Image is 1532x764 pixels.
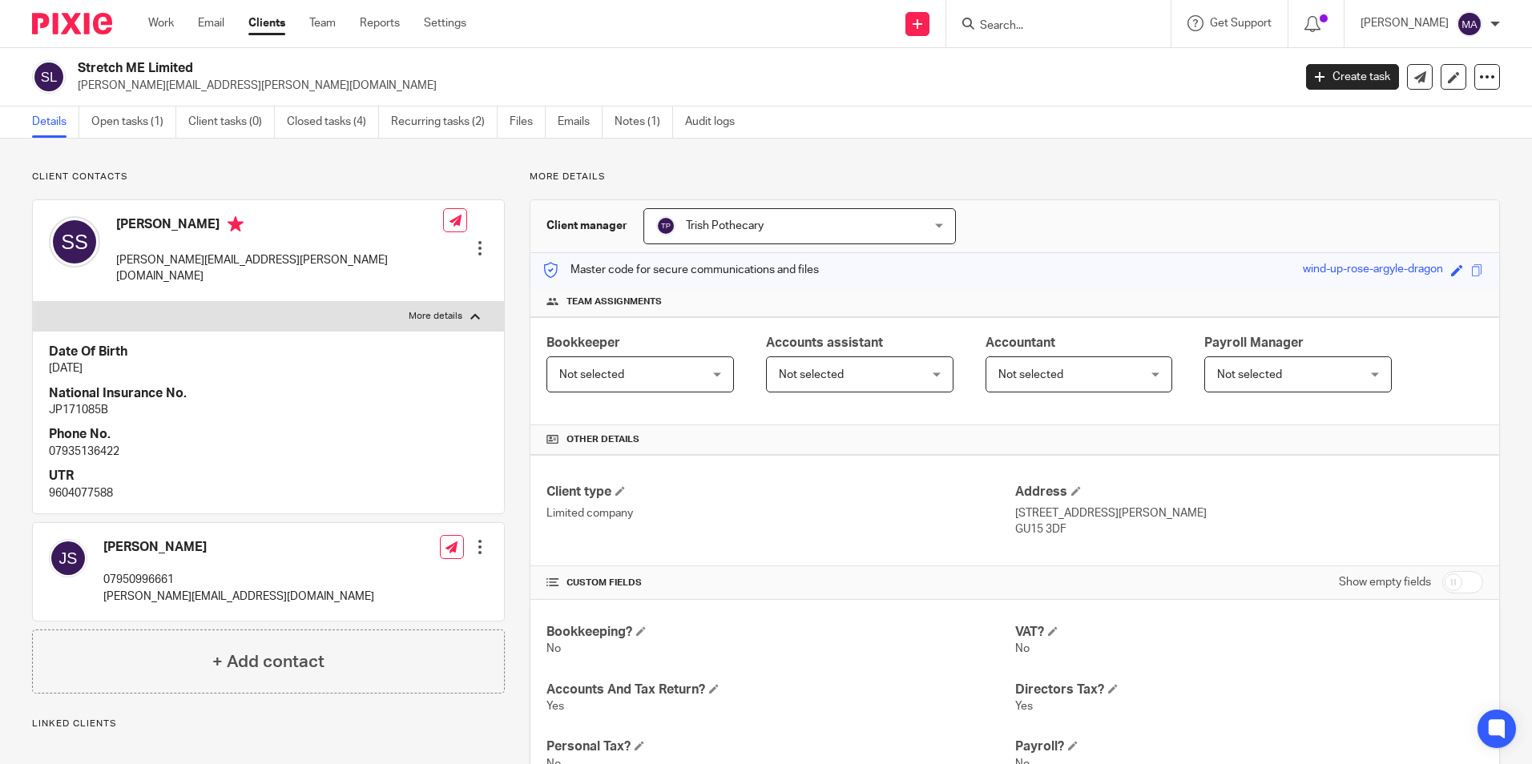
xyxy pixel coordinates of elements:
h4: CUSTOM FIELDS [546,577,1014,589]
a: Open tasks (1) [91,107,176,138]
img: Pixie [32,13,112,34]
img: svg%3E [32,60,66,94]
a: Clients [248,15,285,31]
span: Accounts assistant [766,336,883,349]
a: Create task [1306,64,1399,90]
a: Closed tasks (4) [287,107,379,138]
a: Details [32,107,79,138]
span: Yes [1015,701,1033,712]
p: JP171085B [49,402,488,418]
span: No [546,643,561,654]
a: Files [510,107,546,138]
h4: [PERSON_NAME] [103,539,374,556]
p: [PERSON_NAME][EMAIL_ADDRESS][PERSON_NAME][DOMAIN_NAME] [116,252,443,285]
input: Search [978,19,1123,34]
span: No [1015,643,1030,654]
p: More details [530,171,1500,183]
p: Limited company [546,505,1014,521]
h4: + Add contact [212,649,325,674]
img: svg%3E [49,216,100,267]
h4: Payroll? [1015,738,1483,755]
h2: Stretch ME Limited [78,60,1041,77]
p: Client contacts [32,171,505,183]
h4: Accounts And Tax Return? [546,682,1014,698]
p: [PERSON_NAME][EMAIL_ADDRESS][PERSON_NAME][DOMAIN_NAME] [78,78,1282,94]
p: GU15 3DF [1015,521,1483,537]
span: Not selected [998,369,1063,380]
span: Yes [546,701,564,712]
span: Not selected [779,369,844,380]
p: 9604077588 [49,485,488,501]
span: Other details [566,433,639,446]
h4: Client type [546,484,1014,501]
span: Get Support [1210,18,1272,29]
h4: [PERSON_NAME] [116,216,443,236]
h4: National Insurance No. [49,385,488,402]
label: Show empty fields [1339,574,1431,590]
h4: VAT? [1015,624,1483,641]
a: Recurring tasks (2) [391,107,498,138]
span: Accountant [986,336,1055,349]
h4: Directors Tax? [1015,682,1483,698]
a: Notes (1) [615,107,673,138]
h4: Personal Tax? [546,738,1014,755]
a: Client tasks (0) [188,107,275,138]
a: Audit logs [685,107,747,138]
a: Reports [360,15,400,31]
p: More details [409,310,462,323]
h4: Address [1015,484,1483,501]
i: Primary [228,216,244,232]
span: Team assignments [566,296,662,308]
p: 07935136422 [49,444,488,460]
span: Trish Pothecary [686,220,764,231]
p: [PERSON_NAME][EMAIL_ADDRESS][DOMAIN_NAME] [103,589,374,605]
h3: Client manager [546,218,627,234]
a: Email [198,15,224,31]
p: Linked clients [32,718,505,730]
a: Settings [424,15,466,31]
h4: Phone No. [49,426,488,443]
a: Work [148,15,174,31]
img: svg%3E [49,539,87,577]
p: Master code for secure communications and files [542,262,819,278]
span: Bookkeeper [546,336,620,349]
span: Not selected [1217,369,1282,380]
a: Emails [558,107,603,138]
h4: UTR [49,468,488,485]
h4: Date Of Birth [49,344,488,360]
img: svg%3E [1457,11,1482,37]
a: Team [309,15,336,31]
p: [PERSON_NAME] [1361,15,1449,31]
div: wind-up-rose-argyle-dragon [1303,261,1443,279]
img: svg%3E [656,216,675,235]
span: Payroll Manager [1204,336,1304,349]
p: [DATE] [49,360,488,376]
span: Not selected [559,369,624,380]
h4: Bookkeeping? [546,624,1014,641]
p: [STREET_ADDRESS][PERSON_NAME] [1015,505,1483,521]
p: 07950996661 [103,572,374,588]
